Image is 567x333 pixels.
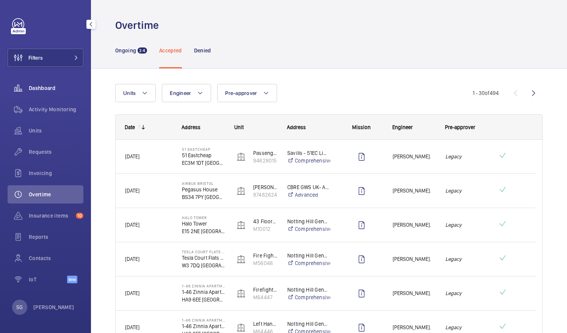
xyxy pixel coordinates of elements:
a: Comprehensive [287,259,330,267]
p: Savills - 51EC Limited [287,149,330,157]
p: Tesla Court Flats 61-84 - High Risk Building [182,249,225,254]
p: Notting Hill Genesis [287,218,330,225]
span: [DATE] [125,222,139,228]
span: [PERSON_NAME]. [393,186,435,195]
p: W3 7DQ [GEOGRAPHIC_DATA] [182,262,225,269]
p: EC3M 1DT [GEOGRAPHIC_DATA] [182,159,225,167]
span: [DATE] [125,290,139,296]
p: SG [16,303,23,311]
p: M56046 [253,259,277,267]
p: Passenger Lift 1 [253,149,277,157]
img: elevator.svg [237,152,246,161]
span: 24 [138,47,147,54]
a: Comprehensive [287,294,330,301]
span: Units [29,127,83,134]
p: Accepted [159,47,182,54]
p: Left Hand Passenger Lift [253,320,277,328]
span: [PERSON_NAME]. [393,221,435,229]
img: elevator.svg [237,186,246,196]
p: BS34 7PY [GEOGRAPHIC_DATA] [182,193,225,201]
span: Pre-approver [225,90,257,96]
span: [PERSON_NAME]. [393,289,435,298]
p: Halo Tower [182,215,225,220]
p: Tesla Court Flats 61-84 [182,254,225,262]
p: 1-46 Zinnia Apartments [182,288,225,296]
p: Halo Tower [182,220,225,227]
p: [PERSON_NAME] [33,303,74,311]
p: M10012 [253,225,277,233]
img: elevator.svg [237,289,246,298]
span: Overtime [29,191,83,198]
button: Pre-approver [217,84,277,102]
button: Filters [8,49,83,67]
p: 1-46 Zinnia Apartments [182,322,225,330]
span: [DATE] [125,153,139,159]
p: 94628015 [253,157,277,164]
span: Requests [29,148,83,156]
a: Advanced [287,191,330,199]
p: CBRE GWS UK- Airbus Bristol [287,183,330,191]
p: Notting Hill Genesis [287,252,330,259]
span: Mission [352,124,371,130]
img: elevator.svg [237,221,246,230]
button: Units [115,84,156,102]
span: Engineer [392,124,413,130]
span: [PERSON_NAME]. [393,255,435,264]
span: Dashboard [29,84,83,92]
span: of [485,90,490,96]
p: 51 Eastcheap [182,147,225,152]
span: [DATE] [125,256,139,262]
img: elevator.svg [237,255,246,264]
span: Address [182,124,200,130]
p: Fire Fighting - Tesla 61-84 schn euro [253,252,277,259]
em: Legacy [445,289,488,298]
p: Ongoing [115,47,136,54]
span: [PERSON_NAME]. [393,152,435,161]
span: Beta [67,276,77,283]
p: Notting Hill Genesis [287,286,330,294]
span: Filters [28,54,43,62]
div: Date [125,124,135,130]
p: E15 2NE [GEOGRAPHIC_DATA] [182,227,225,235]
p: Airbus Bristol [182,181,225,186]
span: [DATE] [125,324,139,330]
p: Pegasus House [182,186,225,193]
a: Comprehensive [287,157,330,164]
p: 87482624 [253,191,277,199]
em: Legacy [445,221,488,229]
h1: Overtime [115,18,163,32]
p: Denied [194,47,211,54]
span: [PERSON_NAME]. [393,323,435,332]
span: [DATE] [125,188,139,194]
p: Firefighters - Right Hand Passenger Lift [253,286,277,294]
p: Notting Hill Genesis [287,320,330,328]
p: HA9 6EE [GEOGRAPHIC_DATA] [182,296,225,303]
em: Legacy [445,255,488,264]
span: Address [287,124,306,130]
span: Pre-approver [445,124,475,130]
em: Legacy [445,186,488,195]
span: 10 [76,213,83,219]
p: 43 Floors machine room less. Left hand fire fighter [253,218,277,225]
span: Unit [234,124,244,130]
span: Activity Monitoring [29,106,83,113]
span: Engineer [170,90,191,96]
p: 1-46 Zinnia Apartments [182,318,225,322]
p: M64447 [253,294,277,301]
a: Comprehensive [287,225,330,233]
span: Insurance items [29,212,73,219]
p: 51 Eastcheap [182,152,225,159]
p: 1-46 Zinnia Apartments [182,284,225,288]
span: Reports [29,233,83,241]
img: elevator.svg [237,323,246,332]
span: Contacts [29,254,83,262]
button: Engineer [162,84,211,102]
span: Units [123,90,136,96]
span: IoT [29,276,67,283]
span: Invoicing [29,169,83,177]
span: 1 - 30 494 [473,90,499,96]
em: Legacy [445,152,488,161]
em: Legacy [445,323,488,332]
p: [PERSON_NAME] House Passenger Lift (F-03740) [253,183,277,191]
